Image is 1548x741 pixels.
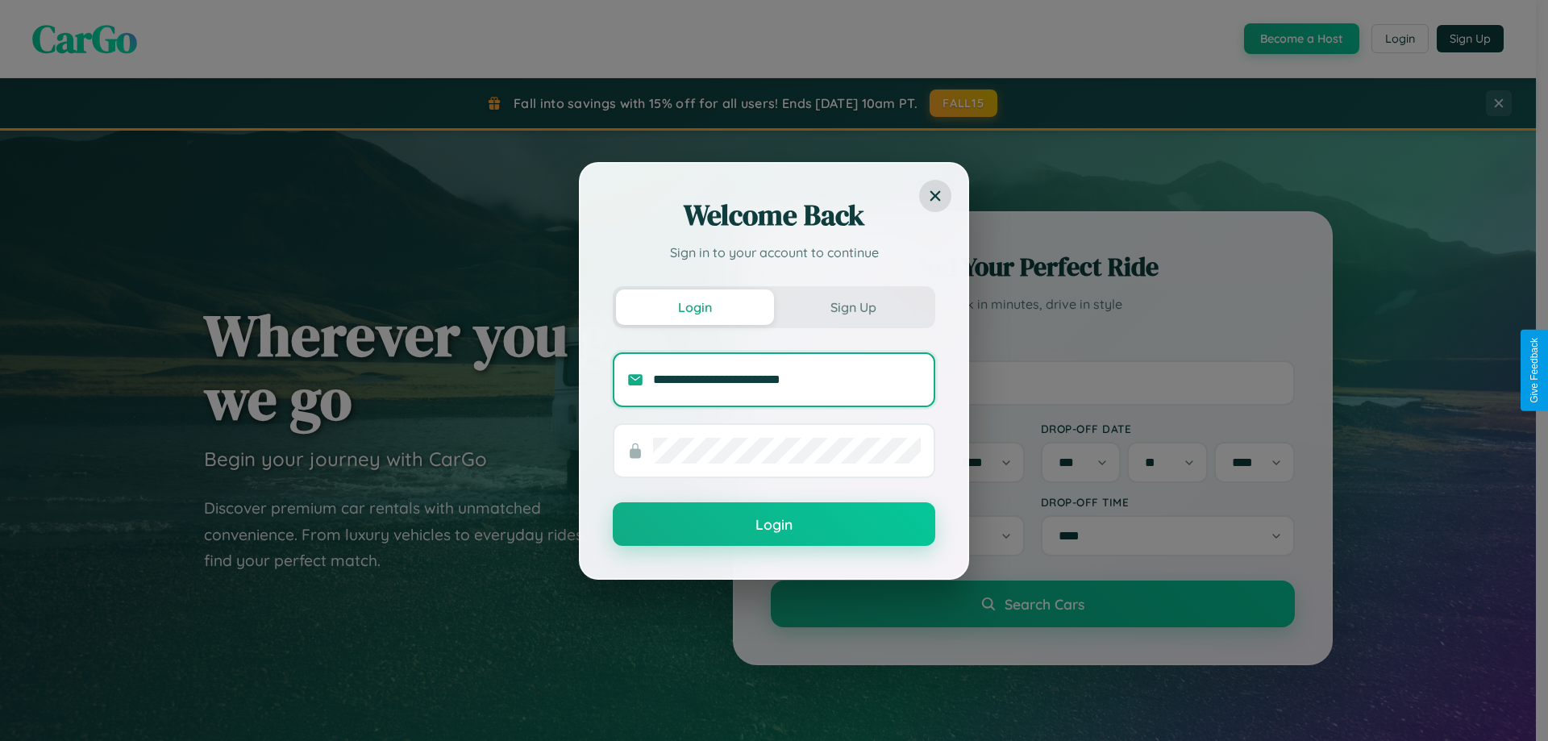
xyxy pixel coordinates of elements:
[613,196,935,235] h2: Welcome Back
[613,243,935,262] p: Sign in to your account to continue
[774,289,932,325] button: Sign Up
[616,289,774,325] button: Login
[1529,338,1540,403] div: Give Feedback
[613,502,935,546] button: Login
